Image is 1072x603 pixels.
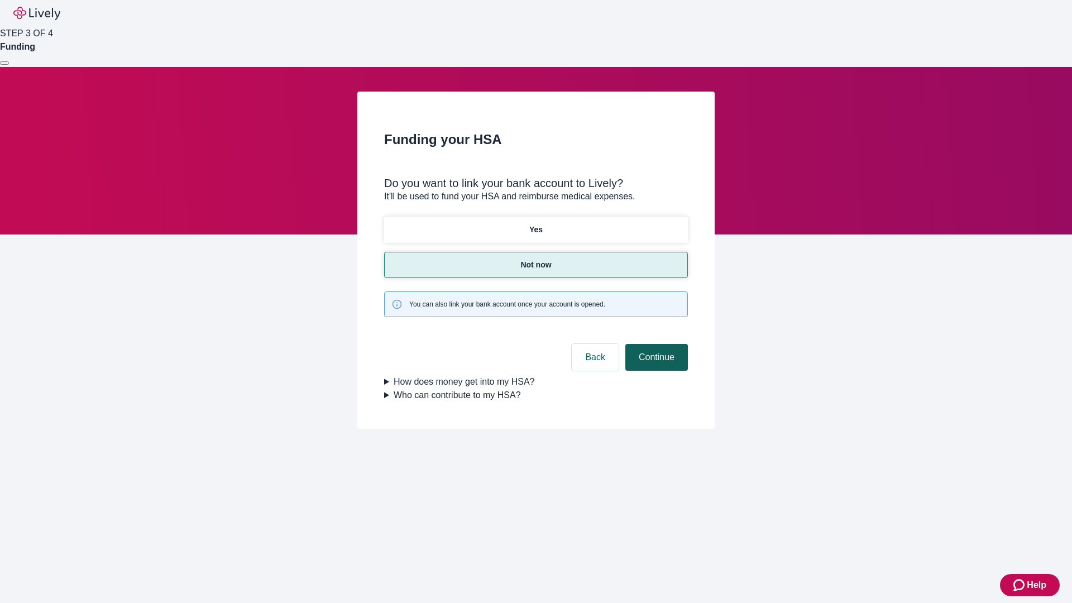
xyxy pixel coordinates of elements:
p: It'll be used to fund your HSA and reimburse medical expenses. [384,190,688,203]
button: Zendesk support iconHelp [1000,574,1060,596]
p: Not now [520,259,551,271]
button: Continue [625,344,688,371]
p: Yes [529,224,543,236]
svg: Zendesk support icon [1013,578,1027,592]
button: Yes [384,217,688,243]
summary: How does money get into my HSA? [384,375,688,389]
button: Back [572,344,619,371]
span: Help [1027,578,1046,592]
img: Lively [13,7,60,20]
summary: Who can contribute to my HSA? [384,389,688,402]
div: Do you want to link your bank account to Lively? [384,176,688,190]
h2: Funding your HSA [384,130,688,150]
span: You can also link your bank account once your account is opened. [409,299,605,309]
button: Not now [384,252,688,278]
